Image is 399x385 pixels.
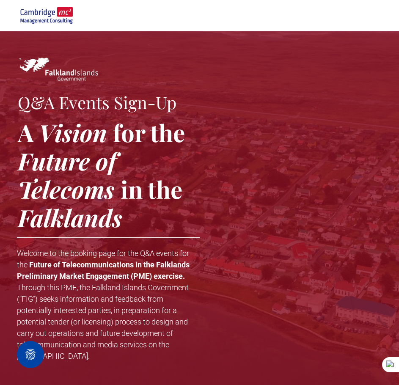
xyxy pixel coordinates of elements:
span: Vision [39,116,107,148]
strong: Future of Telecommunications in the Falklands Preliminary Market Engagement (PME) exercise. [17,260,190,280]
span: for the [113,116,185,148]
button: menu [369,5,391,27]
span: Falklands [18,201,122,233]
img: secondary-image [20,7,73,25]
span: the Falkland Islands Government (“FIG”) seeks information and feedback from potentially intereste... [17,283,189,360]
span: Future of Telecoms [18,145,116,205]
span: the [148,173,182,205]
span: Welcome to the booking page for the Q&A events for the [17,249,189,269]
span: A [18,116,33,148]
span: in [121,173,143,205]
span: Q&A Events Sign-Up [18,91,176,113]
span: Through this PME, [17,283,78,292]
